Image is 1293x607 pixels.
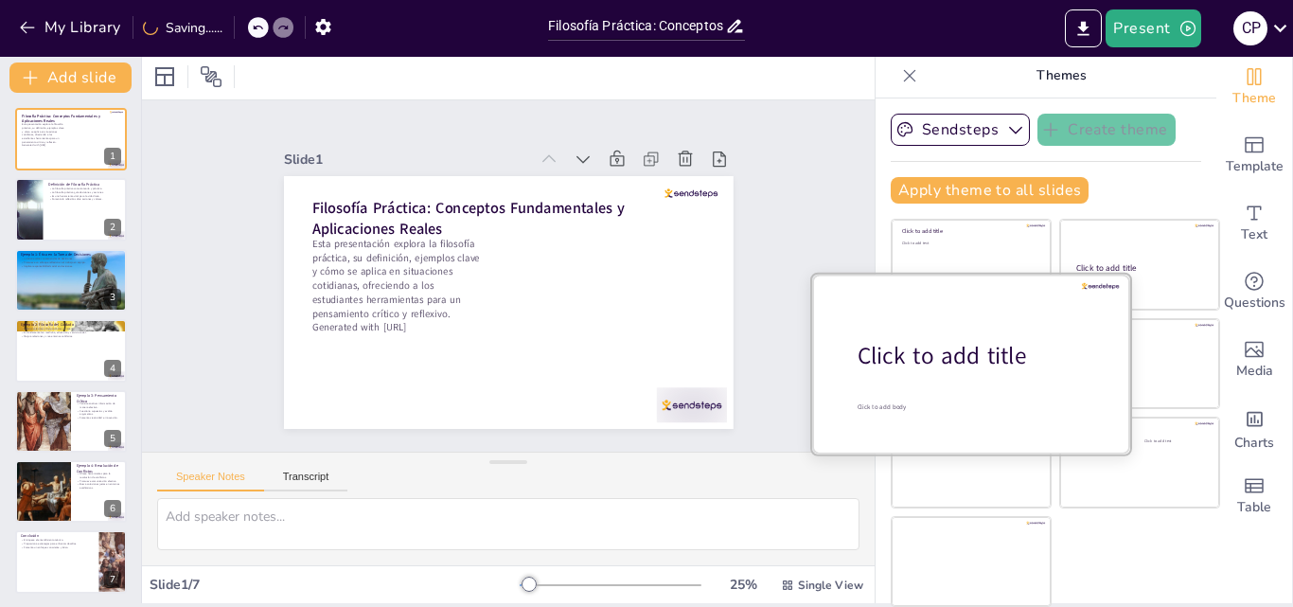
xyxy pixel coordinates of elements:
div: Click to add text [1075,281,1201,286]
button: Add slide [9,62,132,93]
p: Ejemplo 1: Ética en la Toma de Decisiones [21,252,121,258]
button: Create theme [1037,114,1176,146]
div: 2 [15,178,127,241]
strong: Filosofía Práctica: Conceptos Fundamentales y Aplicaciones Reales [22,114,99,124]
div: Add images, graphics, shapes or video [1216,326,1292,394]
div: 4 [104,360,121,377]
p: Promueve comunicación efectiva. [77,479,121,483]
div: 5 [104,430,121,447]
div: Add charts and graphs [1216,394,1292,462]
div: Click to add text [902,241,1037,246]
div: Add text boxes [1216,189,1292,258]
button: Transcript [264,471,348,491]
span: Theme [1232,88,1276,109]
p: Es una herramienta vital para la vida diaria. [48,193,121,197]
p: Ejemplo 4: Resolución de Conflictos [77,463,121,473]
p: Ejemplo 3: Pensamiento Crítico [77,393,121,403]
div: 5 [15,390,127,453]
p: Generated with [URL] [22,144,63,148]
p: Busca soluciones justas en entornos académicos. [77,483,121,490]
p: Cuestiona supuestos y evalúa argumentos. [77,409,121,416]
div: 2 [104,219,121,236]
button: Speaker Notes [157,471,264,491]
p: Generated with [URL] [304,279,472,329]
span: Template [1226,156,1284,177]
div: 3 [15,249,127,312]
span: Position [200,65,222,88]
div: Click to add title [858,340,1099,372]
p: La filosofía práctica guía decisiones y acciones. [48,190,121,194]
div: 25 % [720,576,766,594]
div: Slide 1 [311,106,555,174]
p: Themes [925,53,1197,98]
p: Es fundamental en medicina, educación y servicio social. [21,331,121,335]
strong: Filosofía Práctica: Conceptos Fundamentales y Aplicaciones Reales [324,159,638,244]
p: Fomenta la reflexión sobre acciones y valores. [48,197,121,201]
div: Saving...... [143,19,222,37]
button: Sendsteps [891,114,1030,146]
div: Click to add title [1071,425,1206,433]
div: 6 [104,500,121,517]
p: Conclusión [21,534,94,540]
div: 6 [15,460,127,523]
button: C P [1233,9,1267,47]
div: Get real-time input from your audience [1216,258,1292,326]
div: Click to add body [858,402,1096,411]
p: Promueve un enfoque reflexivo en el trabajo en equipo. [21,260,121,264]
button: Apply theme to all slides [891,177,1089,204]
button: My Library [14,12,129,43]
p: Fomenta un enfoque consciente y ético. [21,545,94,549]
div: 7 [104,571,121,588]
p: Permite analizar información de manera efectiva. [77,402,121,408]
div: 1 [15,108,127,170]
button: Present [1106,9,1200,47]
div: Add a table [1216,462,1292,530]
div: Click to add title [1071,327,1206,334]
div: 7 [15,530,127,593]
div: C P [1233,11,1267,45]
p: Enriquece el entendimiento teórico. [21,539,94,543]
p: Ofrece herramientas para la resolución de conflictos. [77,473,121,479]
p: Enfatiza relaciones interpersonales y empatía. [21,328,121,331]
span: Table [1237,497,1271,518]
button: Export to PowerPoint [1065,9,1102,47]
p: Esta presentación explora la filosofía práctica, su definición, ejemplos clave y cómo se aplica e... [22,123,63,144]
input: Insert title [548,12,725,40]
p: Implica responsabilidad social en decisiones. [21,264,121,268]
span: Questions [1224,293,1285,313]
p: Esta presentación explora la filosofía práctica, su definición, ejemplos clave y cómo se aplica e... [307,197,489,314]
p: Ejemplo 2: Filosofía del Cuidado [21,322,121,328]
span: Charts [1234,433,1274,454]
div: Add ready made slides [1216,121,1292,189]
p: Mejora relaciones y crea entornos solidarios. [21,334,121,338]
p: Proporciona estrategias para enfrentar desafíos. [21,543,94,546]
span: Media [1236,361,1273,382]
div: 1 [104,148,121,165]
div: Click to add title [902,227,1037,235]
span: Text [1241,224,1267,245]
p: La filosofía práctica conecta teoría y práctica. [48,187,121,190]
div: Slide 1 / 7 [150,576,520,594]
div: Change the overall theme [1216,53,1292,121]
span: Single View [798,578,863,593]
div: 4 [15,319,127,382]
p: La ética evalúa consecuencias de decisiones. [21,257,121,260]
div: Click to add title [1076,262,1202,274]
div: 3 [104,289,121,306]
p: Definición de Filosofía Práctica [48,182,121,187]
div: Click to add text [1144,439,1204,444]
div: Layout [150,62,180,92]
p: Fomenta creatividad e innovación. [77,416,121,420]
